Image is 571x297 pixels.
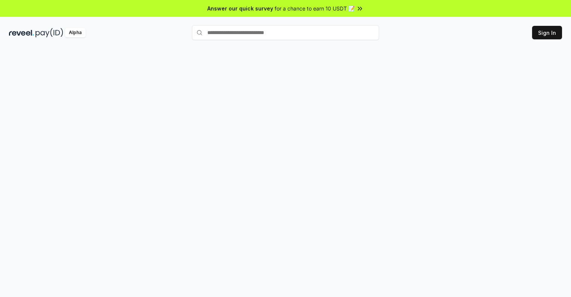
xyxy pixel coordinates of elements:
[65,28,86,37] div: Alpha
[207,4,273,12] span: Answer our quick survey
[9,28,34,37] img: reveel_dark
[532,26,562,39] button: Sign In
[275,4,355,12] span: for a chance to earn 10 USDT 📝
[36,28,63,37] img: pay_id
